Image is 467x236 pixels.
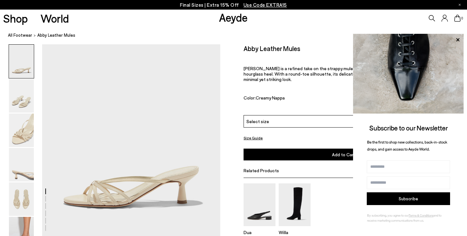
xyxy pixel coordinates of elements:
img: ca3f721fb6ff708a270709c41d776025.jpg [353,34,464,114]
a: Shop [3,13,28,24]
span: Subscribe to our Newsletter [369,124,448,132]
span: Select size [246,118,269,125]
img: Abby Leather Mules - Image 4 [9,148,34,181]
span: Abby Leather Mules [37,32,75,39]
img: Willa Suede Over-Knee Boots [279,183,311,226]
a: Willa Suede Over-Knee Boots Willa [279,222,311,235]
button: Subscribe [367,192,450,205]
p: [PERSON_NAME] is a refined take on the strappy mule, set on [PERSON_NAME]’s signature hourglass h... [244,66,444,82]
span: Be the first to shop new collections, back-in-stock drops, and gain access to Aeyde World. [367,140,447,151]
a: Aeyde [219,11,248,24]
span: Add to Cart [332,152,356,157]
img: Abby Leather Mules - Image 1 [9,45,34,78]
p: Final Sizes | Extra 15% Off [180,1,287,9]
span: Navigate to /collections/ss25-final-sizes [244,2,287,8]
a: Dua Slingback Flats Dua [244,222,275,235]
img: Abby Leather Mules - Image 5 [9,182,34,216]
span: Related Products [244,168,279,173]
div: Color: [244,95,362,102]
h2: Abby Leather Mules [244,44,300,52]
button: Add to Cart [244,149,444,160]
img: Abby Leather Mules - Image 2 [9,79,34,113]
p: Willa [279,230,311,235]
img: Abby Leather Mules - Image 3 [9,114,34,147]
p: Dua [244,230,275,235]
a: Terms & Conditions [409,213,433,217]
span: By subscribing, you agree to our [367,213,409,217]
a: All Footwear [8,32,32,39]
span: Creamy Nappa [256,95,285,100]
a: 0 [454,15,461,22]
span: 0 [461,17,464,20]
button: Size Guide [244,134,263,142]
img: Dua Slingback Flats [244,183,275,226]
a: World [41,13,69,24]
nav: breadcrumb [8,27,467,44]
